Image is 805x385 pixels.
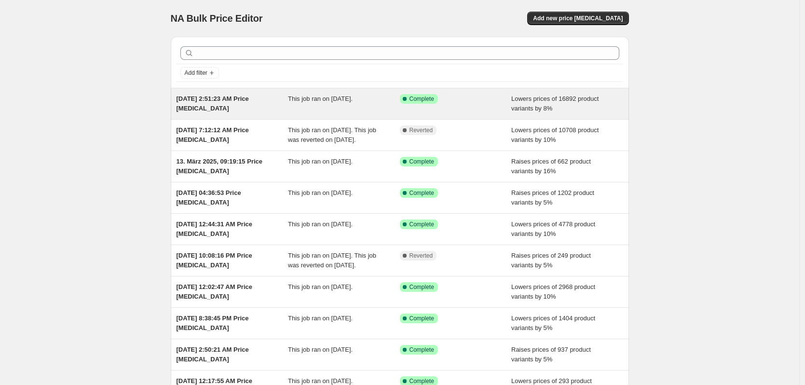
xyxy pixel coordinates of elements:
[288,377,353,385] span: This job ran on [DATE].
[511,252,591,269] span: Raises prices of 249 product variants by 5%
[511,283,595,300] span: Lowers prices of 2968 product variants by 10%
[288,158,353,165] span: This job ran on [DATE].
[288,95,353,102] span: This job ran on [DATE].
[180,67,219,79] button: Add filter
[288,126,376,143] span: This job ran on [DATE]. This job was reverted on [DATE].
[288,220,353,228] span: This job ran on [DATE].
[409,189,434,197] span: Complete
[409,346,434,354] span: Complete
[171,13,263,24] span: NA Bulk Price Editor
[177,126,249,143] span: [DATE] 7:12:12 AM Price [MEDICAL_DATA]
[511,158,591,175] span: Raises prices of 662 product variants by 16%
[288,283,353,290] span: This job ran on [DATE].
[177,189,241,206] span: [DATE] 04:36:53 Price [MEDICAL_DATA]
[288,315,353,322] span: This job ran on [DATE].
[177,252,252,269] span: [DATE] 10:08:16 PM Price [MEDICAL_DATA]
[177,283,253,300] span: [DATE] 12:02:47 AM Price [MEDICAL_DATA]
[409,126,433,134] span: Reverted
[409,283,434,291] span: Complete
[177,95,249,112] span: [DATE] 2:51:23 AM Price [MEDICAL_DATA]
[177,315,249,331] span: [DATE] 8:38:45 PM Price [MEDICAL_DATA]
[177,346,249,363] span: [DATE] 2:50:21 AM Price [MEDICAL_DATA]
[288,189,353,196] span: This job ran on [DATE].
[511,220,595,237] span: Lowers prices of 4778 product variants by 10%
[511,95,599,112] span: Lowers prices of 16892 product variants by 8%
[511,315,595,331] span: Lowers prices of 1404 product variants by 5%
[409,95,434,103] span: Complete
[288,252,376,269] span: This job ran on [DATE]. This job was reverted on [DATE].
[511,346,591,363] span: Raises prices of 937 product variants by 5%
[177,220,253,237] span: [DATE] 12:44:31 AM Price [MEDICAL_DATA]
[409,315,434,322] span: Complete
[177,158,263,175] span: 13. März 2025, 09:19:15 Price [MEDICAL_DATA]
[288,346,353,353] span: This job ran on [DATE].
[409,252,433,260] span: Reverted
[533,14,623,22] span: Add new price [MEDICAL_DATA]
[409,377,434,385] span: Complete
[511,189,594,206] span: Raises prices of 1202 product variants by 5%
[185,69,207,77] span: Add filter
[409,220,434,228] span: Complete
[511,126,599,143] span: Lowers prices of 10708 product variants by 10%
[527,12,628,25] button: Add new price [MEDICAL_DATA]
[409,158,434,165] span: Complete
